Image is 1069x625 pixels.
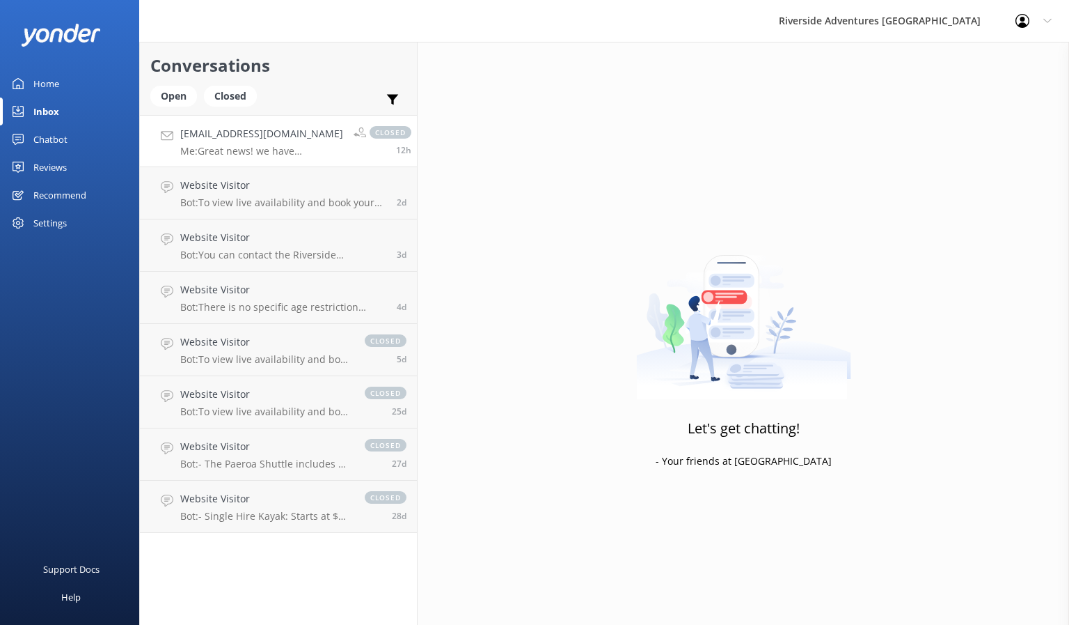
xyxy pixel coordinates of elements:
p: Bot: - The Paeroa Shuttle includes a one way ride with you and your bike. - The Mangakino Shuttle... [180,458,351,470]
span: Aug 29 2025 10:21am (UTC +12:00) Pacific/Auckland [392,406,406,417]
a: Website VisitorBot:To view live availability and book your tour, please visit: [URL][DOMAIN_NAME].2d [140,167,417,219]
a: [EMAIL_ADDRESS][DOMAIN_NAME]Me:Great news! we have availability and I can book that for you.close... [140,115,417,167]
h4: Website Visitor [180,178,386,193]
span: Aug 27 2025 05:47am (UTC +12:00) Pacific/Auckland [392,510,406,522]
div: Help [61,583,81,611]
div: Support Docs [43,555,100,583]
p: Me: Great news! we have availability and I can book that for you. [180,145,343,157]
span: closed [365,491,406,504]
p: Bot: - Single Hire Kayak: Starts at $51 for a half day and $83 for a full day. For more details, ... [180,510,351,523]
div: Closed [204,86,257,107]
div: Inbox [33,98,59,125]
img: artwork of a man stealing a conversation from at giant smartphone [636,226,851,400]
span: Sep 23 2025 08:17pm (UTC +12:00) Pacific/Auckland [396,144,411,156]
span: Sep 22 2025 08:34am (UTC +12:00) Pacific/Auckland [397,196,406,208]
a: Website VisitorBot:To view live availability and book your tour, please visit [URL][DOMAIN_NAME].... [140,324,417,376]
a: Open [150,88,204,103]
div: Recommend [33,181,86,209]
p: - Your friends at [GEOGRAPHIC_DATA] [656,454,832,469]
div: Reviews [33,153,67,181]
span: closed [370,126,411,139]
h4: Website Visitor [180,491,351,507]
h4: Website Visitor [180,334,351,350]
span: Aug 27 2025 09:46am (UTC +12:00) Pacific/Auckland [392,458,406,470]
span: closed [365,334,406,347]
h4: Website Visitor [180,282,386,298]
h4: [EMAIL_ADDRESS][DOMAIN_NAME] [180,126,343,141]
img: yonder-white-logo.png [21,24,101,47]
span: Sep 18 2025 12:56pm (UTC +12:00) Pacific/Auckland [397,353,406,365]
a: Website VisitorBot:There is no specific age restriction mentioned for the Double Hire Kayak. Howe... [140,272,417,324]
h2: Conversations [150,52,406,79]
p: Bot: There is no specific age restriction mentioned for the Double Hire Kayak. However, the kayak... [180,301,386,314]
div: Settings [33,209,67,237]
span: Sep 20 2025 08:15am (UTC +12:00) Pacific/Auckland [397,301,406,313]
h4: Website Visitor [180,439,351,454]
a: Closed [204,88,264,103]
div: Open [150,86,197,107]
p: Bot: You can contact the Riverside Adventures Waikato team at [PHONE_NUMBER], or by emailing [EMA... [180,249,386,261]
h4: Website Visitor [180,230,386,245]
div: Home [33,70,59,98]
span: Sep 20 2025 11:29am (UTC +12:00) Pacific/Auckland [397,249,406,261]
p: Bot: To view live availability and book your tour, please visit [URL][DOMAIN_NAME]. [180,353,351,366]
div: Chatbot [33,125,68,153]
h4: Website Visitor [180,387,351,402]
a: Website VisitorBot:- The Paeroa Shuttle includes a one way ride with you and your bike. - The Man... [140,429,417,481]
span: closed [365,439,406,452]
h3: Let's get chatting! [688,417,800,440]
a: Website VisitorBot:You can contact the Riverside Adventures Waikato team at [PHONE_NUMBER], or by... [140,219,417,272]
p: Bot: To view live availability and book your tour, please visit: [URL][DOMAIN_NAME]. [180,196,386,209]
a: Website VisitorBot:- Single Hire Kayak: Starts at $51 for a half day and $83 for a full day. For ... [140,481,417,533]
span: closed [365,387,406,399]
a: Website VisitorBot:To view live availability and book your tour, click [URL][DOMAIN_NAME].closed25d [140,376,417,429]
p: Bot: To view live availability and book your tour, click [URL][DOMAIN_NAME]. [180,406,351,418]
